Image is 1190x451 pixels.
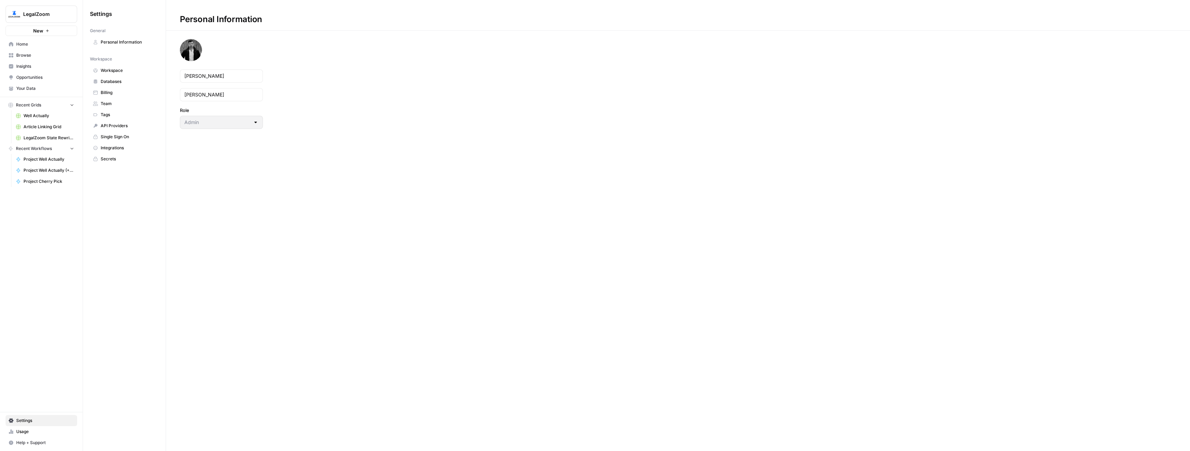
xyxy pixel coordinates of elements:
[101,39,156,45] span: Personal Information
[8,8,20,20] img: LegalZoom Logo
[24,113,74,119] span: Well Actually
[90,153,159,165] a: Secrets
[6,437,77,448] button: Help + Support
[166,14,276,25] div: Personal Information
[16,41,74,47] span: Home
[90,87,159,98] a: Billing
[101,112,156,118] span: Tags
[90,76,159,87] a: Databases
[6,72,77,83] a: Opportunities
[6,26,77,36] button: New
[13,154,77,165] a: Project Well Actually
[16,52,74,58] span: Browse
[180,39,202,61] img: avatar
[13,165,77,176] a: Project Well Actually (+Sentiment)
[13,132,77,143] a: LegalZoom State Rewrites INC
[90,65,159,76] a: Workspace
[6,83,77,94] a: Your Data
[16,417,74,424] span: Settings
[6,426,77,437] a: Usage
[24,124,74,130] span: Article Linking Grid
[16,85,74,92] span: Your Data
[16,63,74,69] span: Insights
[33,27,43,34] span: New
[90,142,159,153] a: Integrations
[16,145,52,152] span: Recent Workflows
[101,90,156,96] span: Billing
[90,37,159,48] a: Personal Information
[90,120,159,131] a: API Providers
[13,110,77,121] a: Well Actually
[90,109,159,120] a: Tags
[24,156,74,162] span: Project Well Actually
[90,98,159,109] a: Team
[13,121,77,132] a: Article Linking Grid
[13,176,77,187] a: Project Cherry Pick
[24,135,74,141] span: LegalZoom State Rewrites INC
[101,123,156,129] span: API Providers
[24,178,74,185] span: Project Cherry Pick
[16,74,74,81] span: Opportunities
[90,28,106,34] span: General
[6,50,77,61] a: Browse
[101,156,156,162] span: Secrets
[16,429,74,435] span: Usage
[6,415,77,426] a: Settings
[23,11,65,18] span: LegalZoom
[16,440,74,446] span: Help + Support
[6,100,77,110] button: Recent Grids
[101,78,156,85] span: Databases
[90,131,159,142] a: Single Sign On
[6,61,77,72] a: Insights
[101,134,156,140] span: Single Sign On
[16,102,41,108] span: Recent Grids
[6,143,77,154] button: Recent Workflows
[180,107,263,114] label: Role
[24,167,74,173] span: Project Well Actually (+Sentiment)
[6,39,77,50] a: Home
[101,67,156,74] span: Workspace
[101,101,156,107] span: Team
[90,10,112,18] span: Settings
[101,145,156,151] span: Integrations
[90,56,112,62] span: Workspace
[6,6,77,23] button: Workspace: LegalZoom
